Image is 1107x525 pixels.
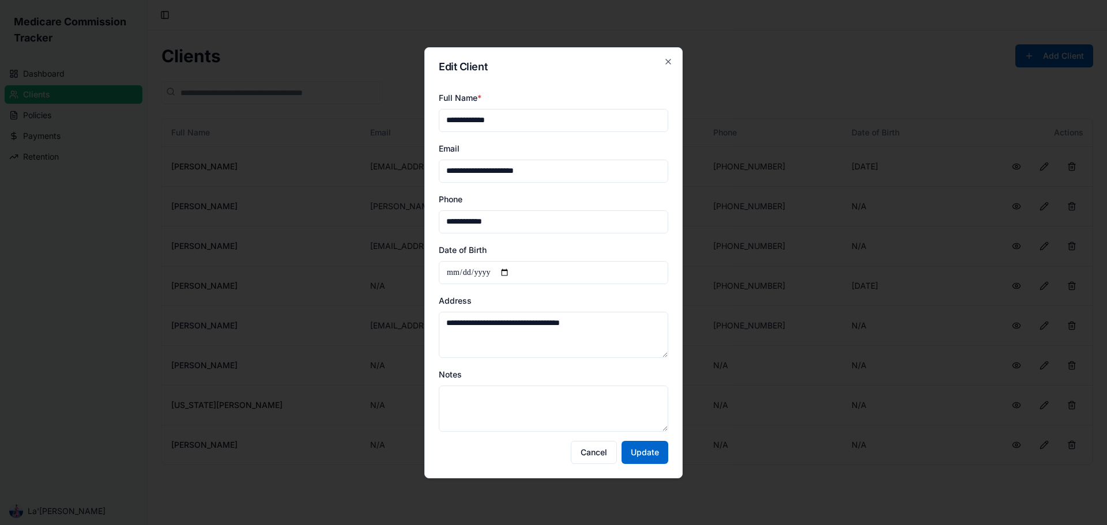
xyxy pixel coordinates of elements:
[439,93,481,103] label: Full Name
[439,245,487,255] label: Date of Birth
[571,441,617,464] button: Cancel
[439,143,460,153] label: Email
[439,369,462,379] label: Notes
[439,296,472,305] label: Address
[622,441,668,464] button: Update
[439,194,462,204] label: Phone
[439,62,668,72] h2: Edit Client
